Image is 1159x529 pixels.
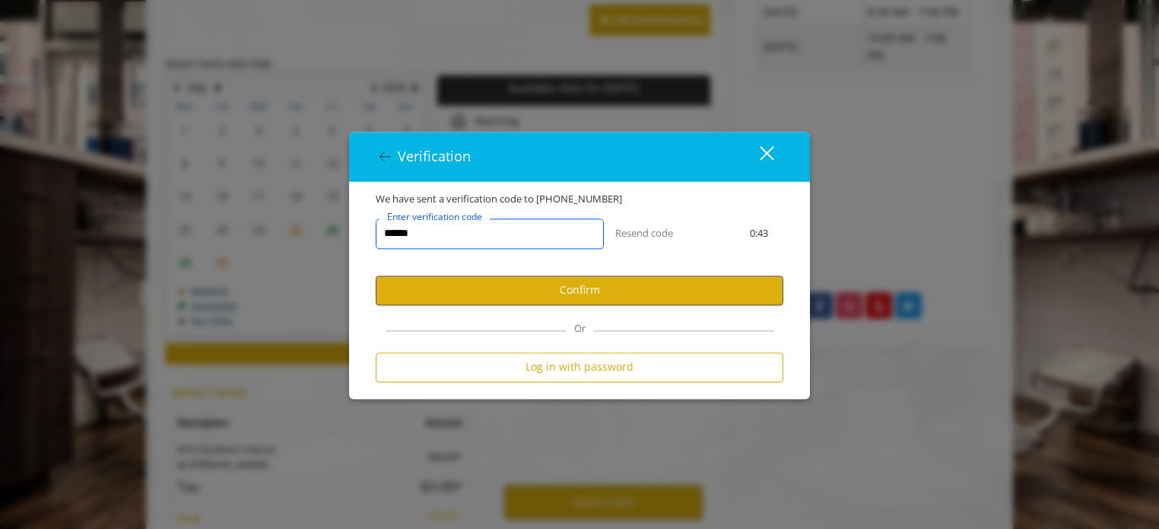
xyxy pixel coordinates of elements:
button: Log in with password [376,352,783,382]
div: close dialog [742,145,773,168]
span: Verification [398,147,471,165]
button: Confirm [376,276,783,305]
div: We have sent a verification code to [PHONE_NUMBER] [364,191,795,207]
input: verificationCodeText [376,218,604,249]
label: Enter verification code [379,209,490,224]
div: 0:43 [723,225,795,241]
span: Or [567,321,593,335]
button: close dialog [732,141,783,172]
button: Resend code [615,225,673,241]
